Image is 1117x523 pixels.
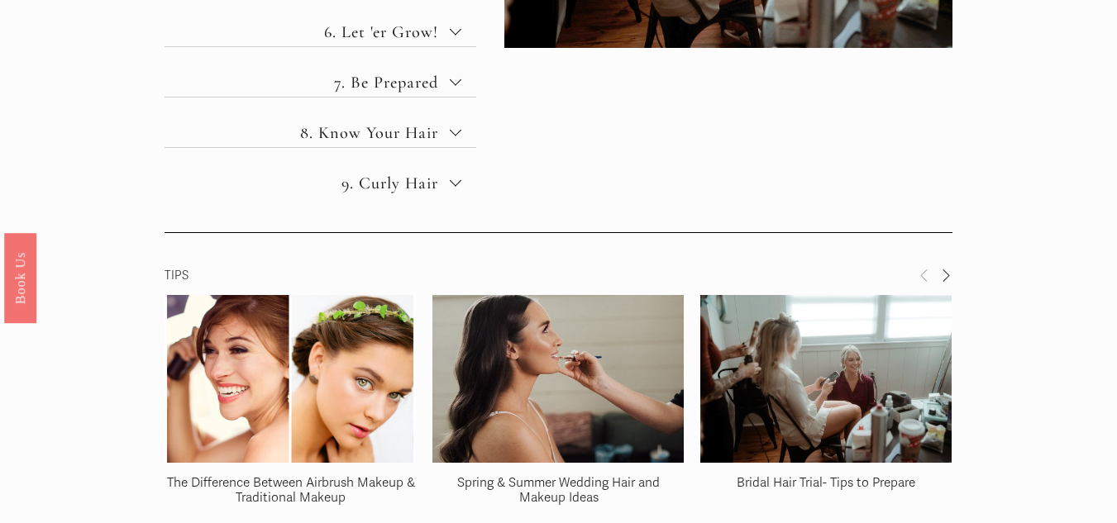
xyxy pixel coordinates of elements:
[918,269,931,283] span: Previous
[457,475,660,505] a: Spring & Summer Wedding Hair and Makeup Ideas
[165,148,476,197] button: 9. Curly Hair
[203,122,450,143] span: 8. Know Your Hair
[165,47,476,97] button: 7. Be Prepared
[4,232,36,322] a: Book Us
[203,21,450,42] span: 6. Let 'er Grow!
[432,282,684,476] img: Spring &amp; Summer Wedding Hair and Makeup Ideas
[165,97,476,147] button: 8. Know Your Hair
[165,269,189,283] span: TIPS
[939,269,952,283] span: Next
[203,173,450,193] span: 9. Curly Hair
[432,295,685,463] a: Spring &amp; Summer Wedding Hair and Makeup Ideas
[203,72,450,93] span: 7. Be Prepared
[737,475,915,490] a: Bridal Hair Trial- Tips to Prepare
[165,295,417,463] a: The Difference Between Airbrush Makeup &amp; Traditional Makeup
[167,475,415,505] a: The Difference Between Airbrush Makeup & Traditional Makeup
[700,295,952,463] a: Bridal Hair Trial- Tips to Prepare
[165,253,416,504] img: The Difference Between Airbrush Makeup &amp; Traditional Makeup
[700,293,952,464] img: Bridal Hair Trial- Tips to Prepare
